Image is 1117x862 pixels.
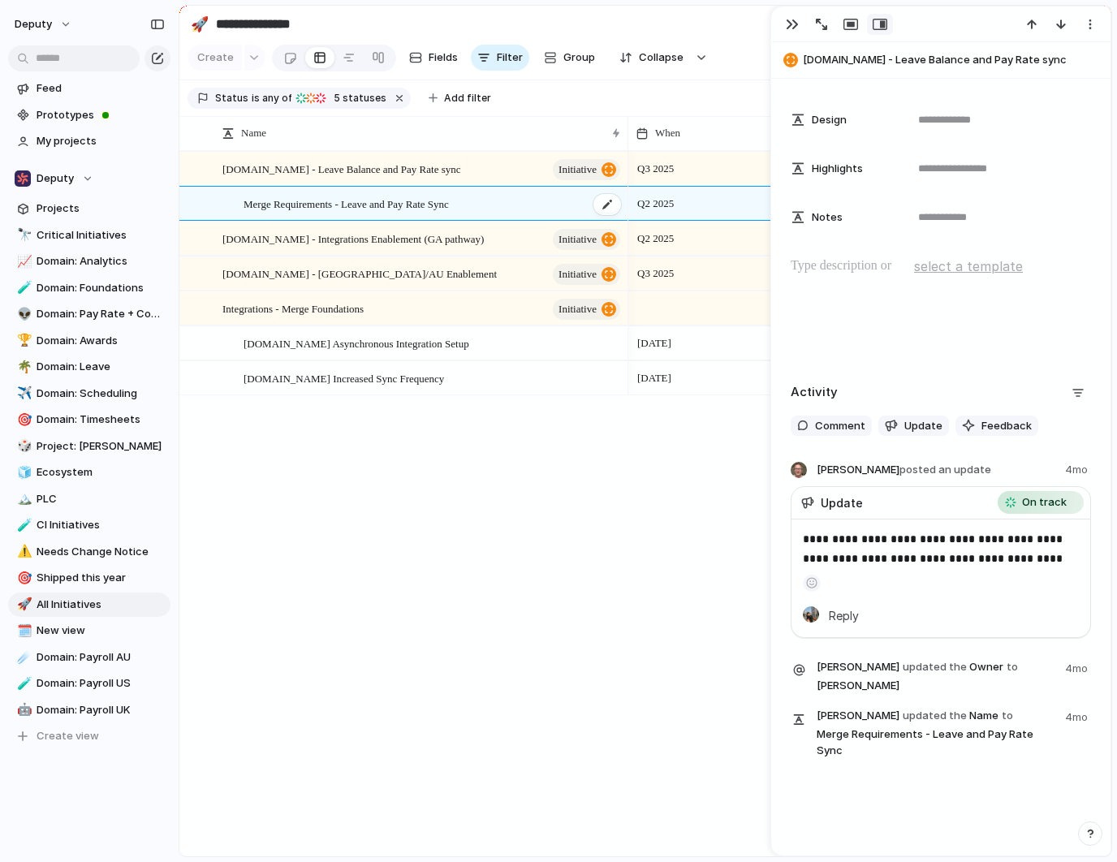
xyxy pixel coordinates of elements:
div: 🧪 [17,516,28,535]
a: 🎲Project: [PERSON_NAME] [8,434,170,459]
span: Domain: Payroll UK [37,702,165,718]
div: 🏆 [17,331,28,350]
span: [PERSON_NAME] [817,462,991,478]
div: 🧪CI Initiatives [8,513,170,537]
span: Add filter [444,91,491,106]
div: ☄️ [17,648,28,666]
span: Comment [815,418,865,434]
button: ⚠️ [15,544,31,560]
span: Domain: Pay Rate + Compliance [37,306,165,322]
a: 🎯Domain: Timesheets [8,407,170,432]
span: Feedback [981,418,1032,434]
span: Notes [812,209,843,226]
span: [PERSON_NAME] [817,659,899,675]
a: 🎯Shipped this year [8,566,170,590]
span: [PERSON_NAME] [817,708,899,724]
span: Domain: Awards [37,333,165,349]
span: Critical Initiatives [37,227,165,244]
button: initiative [553,264,620,285]
span: On track [1022,494,1067,511]
a: 🗓️New view [8,618,170,643]
a: 🤖Domain: Payroll UK [8,698,170,722]
div: 📈Domain: Analytics [8,249,170,274]
span: select a template [914,256,1023,276]
div: 🏔️PLC [8,487,170,511]
button: 5 statuses [293,89,390,107]
div: 🚀 [17,595,28,614]
div: 🧊Ecosystem [8,460,170,485]
span: 4mo [1065,657,1091,677]
span: 4mo [1065,462,1091,478]
a: 🔭Critical Initiatives [8,223,170,248]
span: Update [904,418,942,434]
button: 🏆 [15,333,31,349]
button: 🌴 [15,359,31,375]
span: [DOMAIN_NAME] - [GEOGRAPHIC_DATA]/AU Enablement [222,264,497,282]
button: deputy [7,11,80,37]
a: 🧪Domain: Foundations [8,276,170,300]
div: 🌴 [17,358,28,377]
a: ⚠️Needs Change Notice [8,540,170,564]
span: New view [37,623,165,639]
button: 🎯 [15,570,31,586]
span: updated the [903,659,967,675]
span: to [1002,708,1013,724]
button: 👽 [15,306,31,322]
div: 📈 [17,252,28,271]
span: deputy [15,16,52,32]
div: 🎯 [17,569,28,588]
button: 🧊 [15,464,31,481]
a: 🏆Domain: Awards [8,329,170,353]
a: 🧪Domain: Payroll US [8,671,170,696]
span: Domain: Analytics [37,253,165,269]
span: Domain: Leave [37,359,165,375]
span: initiative [558,298,597,321]
span: Ecosystem [37,464,165,481]
div: 🎲 [17,437,28,455]
button: Feedback [955,416,1038,437]
span: Status [215,91,248,106]
span: initiative [558,228,597,251]
span: [PERSON_NAME] [817,678,899,694]
button: Fields [403,45,464,71]
span: Create view [37,728,99,744]
a: ☄️Domain: Payroll AU [8,645,170,670]
button: Filter [471,45,529,71]
button: 🧪 [15,280,31,296]
span: Owner [817,657,1055,694]
div: 🧊 [17,463,28,482]
a: 🌴Domain: Leave [8,355,170,379]
span: Domain: Timesheets [37,412,165,428]
span: is [252,91,260,106]
a: Feed [8,76,170,101]
span: Domain: Payroll AU [37,649,165,666]
div: 🔭 [17,226,28,244]
span: [DOMAIN_NAME] - Leave Balance and Pay Rate sync [222,159,461,178]
div: 🎯 [17,411,28,429]
a: 🚀All Initiatives [8,593,170,617]
span: Shipped this year [37,570,165,586]
div: 🤖 [17,700,28,719]
div: 🧪 [17,278,28,297]
span: 5 [329,92,343,104]
h2: Activity [791,383,838,402]
button: 🗓️ [15,623,31,639]
a: Projects [8,196,170,221]
span: Fields [429,50,458,66]
button: ✈️ [15,386,31,402]
span: [DOMAIN_NAME] Increased Sync Frequency [244,369,444,387]
span: Domain: Payroll US [37,675,165,692]
span: Domain: Foundations [37,280,165,296]
button: 🎯 [15,412,31,428]
span: Feed [37,80,165,97]
button: ☄️ [15,649,31,666]
span: updated the [903,708,967,724]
